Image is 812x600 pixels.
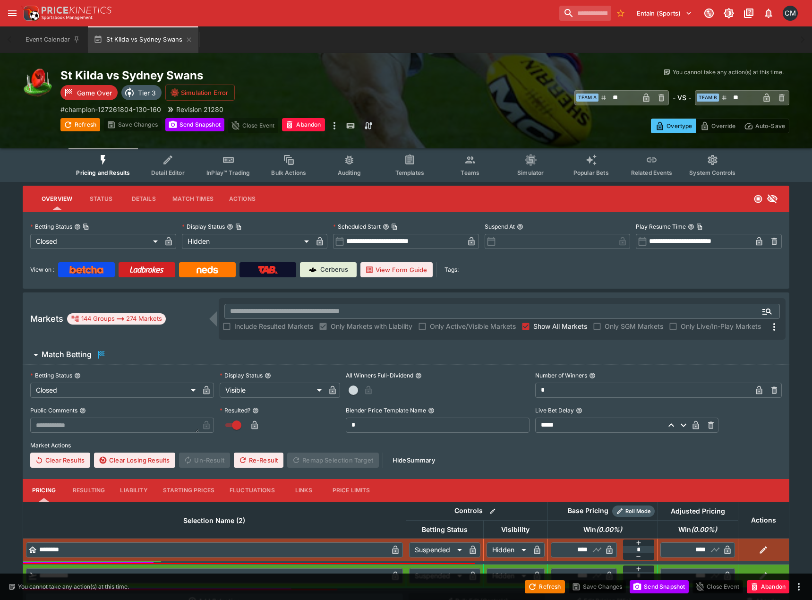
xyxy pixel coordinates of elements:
div: Show/hide Price Roll mode configuration. [612,506,655,517]
button: Select Tenant [631,6,698,21]
img: PriceKinetics [42,7,111,14]
input: search [559,6,611,21]
button: Auto-Save [740,119,789,133]
em: ( 0.00 %) [691,524,717,535]
div: Event type filters [68,148,743,182]
button: Match Times [165,188,221,210]
button: Re-Result [234,453,283,468]
span: Only Markets with Liability [331,321,412,331]
button: Abandon [747,580,789,593]
button: Event Calendar [20,26,86,53]
label: View on : [30,262,54,277]
p: Override [711,121,735,131]
span: Mark an event as closed and abandoned. [747,581,789,591]
span: Team B [697,94,719,102]
button: Price Limits [325,479,378,502]
th: Adjusted Pricing [658,502,738,520]
span: Only SGM Markets [605,321,663,331]
p: You cannot take any action(s) at this time. [673,68,784,77]
span: Templates [395,169,424,176]
button: Display StatusCopy To Clipboard [227,223,233,230]
span: Include Resulted Markets [234,321,313,331]
span: Win(0.00%) [668,524,727,535]
button: Liability [112,479,155,502]
button: Cameron Matheson [780,3,801,24]
button: HideSummary [387,453,441,468]
img: PriceKinetics Logo [21,4,40,23]
th: Actions [738,502,789,538]
button: more [793,581,804,592]
button: Send Snapshot [630,580,689,593]
p: Display Status [182,223,225,231]
button: Refresh [60,118,100,131]
label: Market Actions [30,438,782,453]
p: Revision 21280 [176,104,223,114]
div: Visible [220,383,325,398]
span: Auditing [338,169,361,176]
img: Sportsbook Management [42,16,93,20]
button: Fluctuations [222,479,282,502]
h2: Copy To Clipboard [60,68,425,83]
button: Copy To Clipboard [235,223,242,230]
span: Roll Mode [622,507,655,515]
span: Pricing and Results [76,169,130,176]
span: Mark an event as closed and abandoned. [282,120,325,129]
button: Display Status [265,372,271,379]
p: Auto-Save [755,121,785,131]
button: Open [759,303,776,320]
span: Show All Markets [533,321,587,331]
button: Abandon [282,118,325,131]
span: Betting Status [411,524,478,535]
div: Hidden [487,568,530,583]
img: australian_rules.png [23,68,53,98]
button: Copy To Clipboard [391,223,398,230]
p: Number of Winners [535,371,587,379]
h5: Markets [30,313,63,324]
button: Clear Results [30,453,90,468]
button: View Form Guide [360,262,433,277]
div: Hidden [182,234,313,249]
em: ( 0.00 %) [596,524,622,535]
button: All Winners Full-Dividend [415,372,422,379]
p: Cerberus [320,265,348,274]
th: Controls [406,502,547,520]
img: Cerberus [309,266,316,274]
button: Bulk edit [487,505,499,517]
button: Send Snapshot [165,118,224,131]
button: Resulted? [252,407,259,414]
button: Suspend At [517,223,523,230]
button: Blender Price Template Name [428,407,435,414]
svg: Closed [753,194,763,204]
button: Scheduled StartCopy To Clipboard [383,223,389,230]
button: Documentation [740,5,757,22]
button: Match Betting [23,345,789,364]
div: Closed [30,234,161,249]
p: Resulted? [220,406,250,414]
div: Base Pricing [564,505,612,517]
button: more [329,118,340,133]
p: Live Bet Delay [535,406,574,414]
p: Game Over [77,88,112,98]
button: Starting Prices [155,479,222,502]
div: Hidden [487,542,530,557]
p: Blender Price Template Name [346,406,426,414]
button: open drawer [4,5,21,22]
img: Neds [197,266,218,274]
p: You cannot take any action(s) at this time. [18,583,129,591]
button: Live Bet Delay [576,407,582,414]
p: Public Comments [30,406,77,414]
div: Closed [30,383,199,398]
button: Betting Status [74,372,81,379]
span: Visibility [491,524,540,535]
p: Tier 3 [138,88,156,98]
div: Start From [651,119,789,133]
div: 144 Groups 274 Markets [71,313,162,325]
button: Toggle light/dark mode [720,5,737,22]
p: Play Resume Time [636,223,686,231]
button: Public Comments [79,407,86,414]
p: Betting Status [30,223,72,231]
a: Cerberus [300,262,357,277]
button: Betting StatusCopy To Clipboard [74,223,81,230]
button: Actions [221,188,264,210]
